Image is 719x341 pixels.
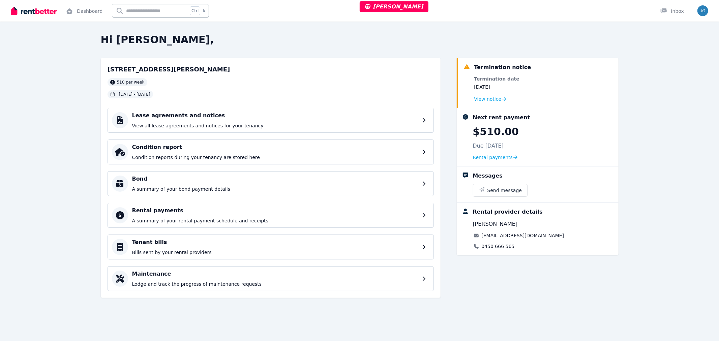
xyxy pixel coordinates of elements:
[11,6,57,16] img: RentBetter
[190,6,200,15] span: Ctrl
[119,92,150,97] span: [DATE] - [DATE]
[132,112,418,120] h4: Lease agreements and notices
[473,142,504,150] p: Due [DATE]
[203,8,205,13] span: k
[108,65,230,74] h2: [STREET_ADDRESS][PERSON_NAME]
[132,154,418,161] p: Condition reports during your tenancy are stored here
[132,270,418,278] h4: Maintenance
[473,172,503,180] div: Messages
[474,75,520,82] dt: Termination date
[482,243,515,250] a: 0450 666 565
[132,175,418,183] h4: Bond
[660,8,684,14] div: Inbox
[487,187,522,194] span: Send message
[473,220,518,228] span: [PERSON_NAME]
[132,122,418,129] p: View all lease agreements and notices for your tenancy
[101,34,619,46] h2: Hi [PERSON_NAME],
[132,281,418,287] p: Lodge and track the progress of maintenance requests
[473,154,518,161] a: Rental payments
[697,5,708,16] img: Jeremy Goldschmidt
[132,143,418,151] h4: Condition report
[482,232,564,239] a: [EMAIL_ADDRESS][DOMAIN_NAME]
[474,96,502,102] span: View notice
[473,126,519,138] p: $510.00
[132,207,418,215] h4: Rental payments
[132,249,418,256] p: Bills sent by your rental providers
[132,217,418,224] p: A summary of your rental payment schedule and receipts
[473,208,543,216] div: Rental provider details
[473,114,530,122] div: Next rent payment
[474,96,506,102] a: View notice
[132,186,418,192] p: A summary of your bond payment details
[365,3,423,10] span: [PERSON_NAME]
[474,84,520,90] dd: [DATE]
[132,238,418,246] h4: Tenant bills
[473,184,528,196] button: Send message
[474,63,531,71] div: Termination notice
[473,154,513,161] span: Rental payments
[117,80,145,85] span: 510 per week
